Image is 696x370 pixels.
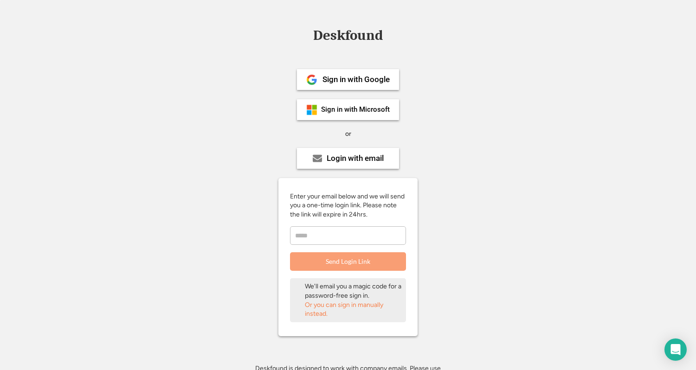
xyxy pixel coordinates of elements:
img: ms-symbollockup_mssymbol_19.png [306,104,317,115]
div: Deskfound [309,28,387,43]
div: Sign in with Microsoft [321,106,390,113]
button: Send Login Link [290,252,406,271]
div: We'll email you a magic code for a password-free sign in. [305,282,402,300]
div: Sign in with Google [322,76,390,83]
div: or [345,129,351,139]
div: Open Intercom Messenger [664,338,687,361]
div: Login with email [327,154,384,162]
img: 1024px-Google__G__Logo.svg.png [306,74,317,85]
div: Enter your email below and we will send you a one-time login link. Please note the link will expi... [290,192,406,219]
div: Or you can sign in manually instead. [305,300,402,319]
